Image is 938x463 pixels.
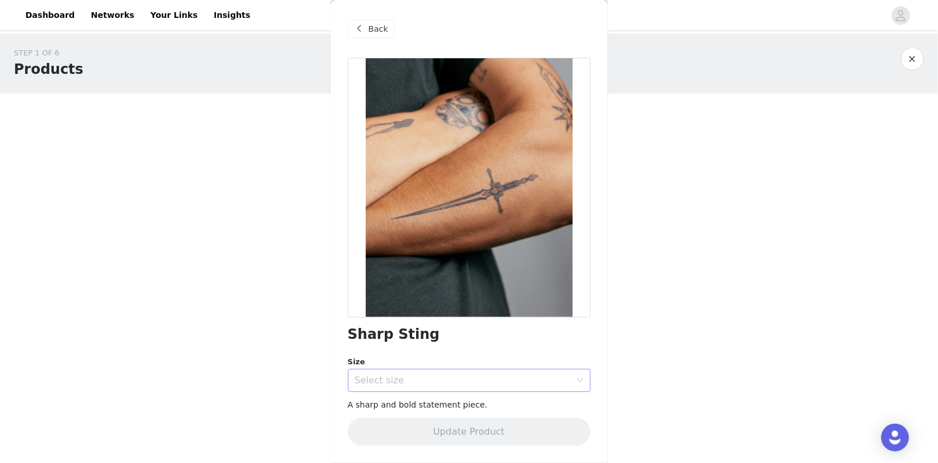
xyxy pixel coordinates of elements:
[369,23,388,35] span: Back
[895,6,906,25] div: avatar
[881,424,909,451] div: Open Intercom Messenger
[355,375,571,386] div: Select size
[84,2,141,28] a: Networks
[207,2,257,28] a: Insights
[348,327,440,342] h1: Sharp Sting
[143,2,205,28] a: Your Links
[14,59,83,80] h1: Products
[14,47,83,59] div: STEP 1 OF 6
[577,377,584,385] i: icon: down
[18,2,81,28] a: Dashboard
[348,356,591,368] div: Size
[348,418,591,446] button: Update Product
[348,400,488,409] span: A sharp and bold statement piece.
